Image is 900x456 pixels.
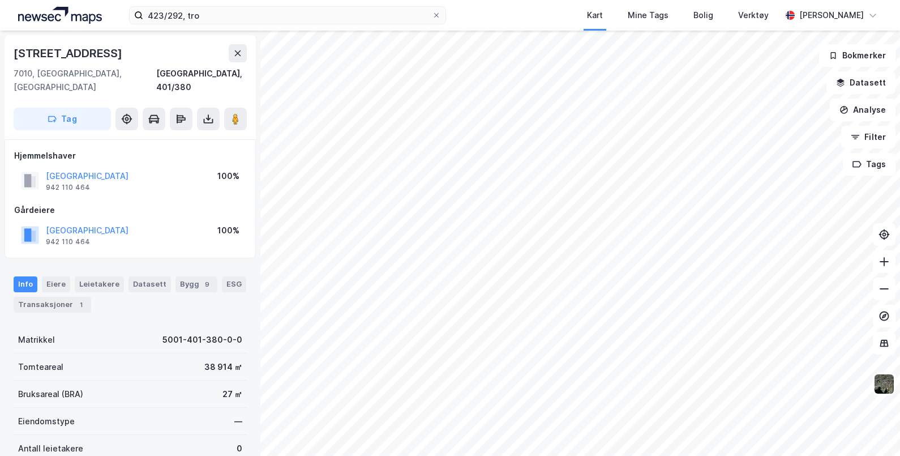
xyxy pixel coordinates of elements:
[799,8,864,22] div: [PERSON_NAME]
[14,203,246,217] div: Gårdeiere
[843,153,895,176] button: Tags
[18,7,102,24] img: logo.a4113a55bc3d86da70a041830d287a7e.svg
[143,7,432,24] input: Søk på adresse, matrikkel, gårdeiere, leietakere eller personer
[14,149,246,163] div: Hjemmelshaver
[830,99,895,121] button: Analyse
[234,415,242,428] div: —
[738,8,769,22] div: Verktøy
[693,8,713,22] div: Bolig
[18,442,83,455] div: Antall leietakere
[156,67,247,94] div: [GEOGRAPHIC_DATA], 401/380
[18,387,83,401] div: Bruksareal (BRA)
[14,276,37,292] div: Info
[162,333,242,347] div: 5001-401-380-0-0
[841,126,895,148] button: Filter
[222,276,246,292] div: ESG
[819,44,895,67] button: Bokmerker
[843,402,900,456] iframe: Chat Widget
[75,276,124,292] div: Leietakere
[175,276,217,292] div: Bygg
[628,8,668,22] div: Mine Tags
[202,279,213,290] div: 9
[14,44,125,62] div: [STREET_ADDRESS]
[873,373,895,395] img: 9k=
[217,169,239,183] div: 100%
[587,8,603,22] div: Kart
[222,387,242,401] div: 27 ㎡
[128,276,171,292] div: Datasett
[18,415,75,428] div: Eiendomstype
[14,297,91,313] div: Transaksjoner
[46,183,90,192] div: 942 110 464
[237,442,242,455] div: 0
[14,67,156,94] div: 7010, [GEOGRAPHIC_DATA], [GEOGRAPHIC_DATA]
[217,224,239,237] div: 100%
[18,333,55,347] div: Matrikkel
[46,237,90,246] div: 942 110 464
[42,276,70,292] div: Eiere
[18,360,63,374] div: Tomteareal
[204,360,242,374] div: 38 914 ㎡
[14,108,111,130] button: Tag
[75,299,87,310] div: 1
[826,71,895,94] button: Datasett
